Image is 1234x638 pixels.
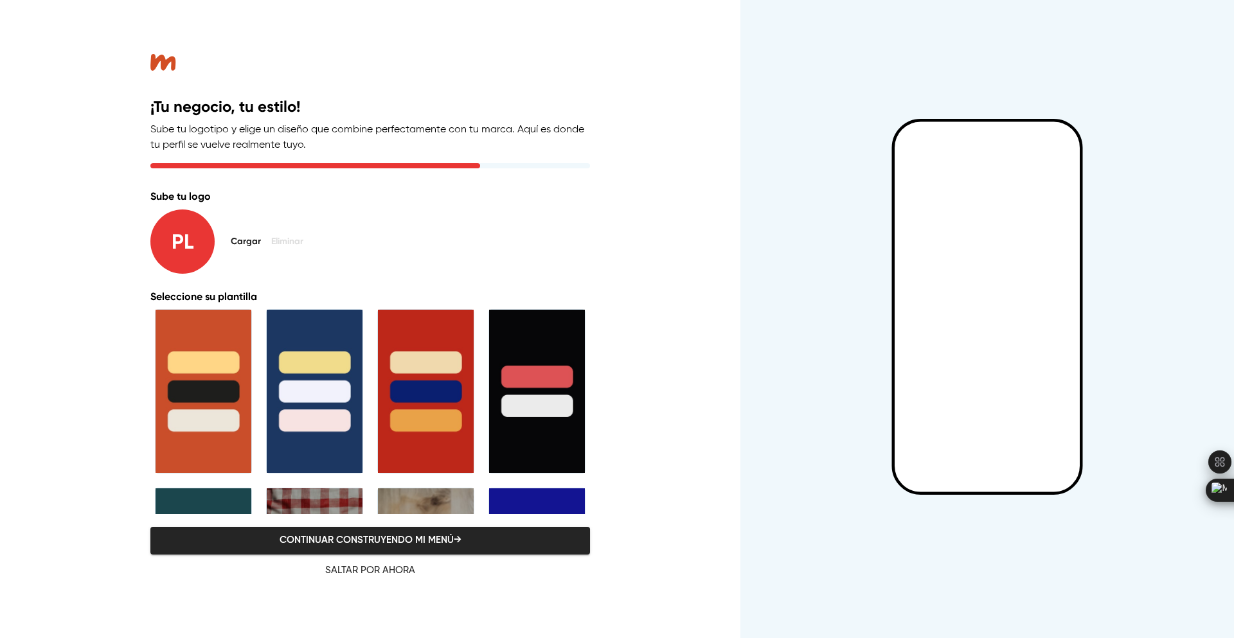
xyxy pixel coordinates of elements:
p: Seleccione su plantilla [150,289,590,305]
button: Cargar [225,230,266,254]
span: Continuar construyendo mi menú → [165,532,576,549]
iframe: Mobile Preview [895,121,1080,492]
p: Sube tu logo [150,189,590,204]
p: P L [150,209,215,274]
span: Saltar por ahora [157,562,583,579]
p: Sube tu logotipo y elige un diseño que combine perfectamente con tu marca. Aquí es donde tu perfi... [150,122,590,153]
h2: ¡Tu negocio, tu estilo! [150,96,590,117]
button: Saltar por ahora [150,557,590,584]
span: Cargar [230,234,261,250]
button: Continuar construyendo mi menú→ [150,527,590,554]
